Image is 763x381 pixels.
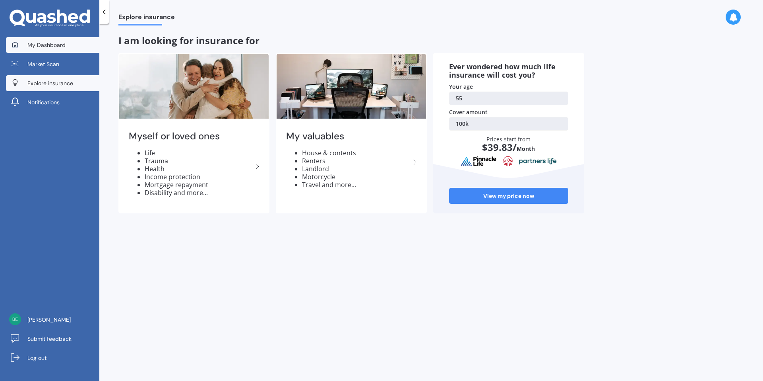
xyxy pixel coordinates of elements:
li: Income protection [145,173,253,181]
img: pinnacle [461,156,497,166]
span: $ 39.83 / [482,141,517,154]
span: Notifications [27,98,60,106]
span: Month [517,145,535,152]
div: Ever wondered how much life insurance will cost you? [449,63,568,80]
li: Life [145,149,253,157]
img: partnersLife [519,158,557,165]
span: Market Scan [27,60,59,68]
a: My Dashboard [6,37,99,53]
img: Myself or loved ones [119,54,269,119]
div: Prices start from [457,135,560,160]
a: Market Scan [6,56,99,72]
li: Renters [302,157,410,165]
img: My valuables [277,54,426,119]
li: Trauma [145,157,253,165]
a: View my price now [449,188,568,204]
h2: My valuables [286,130,410,143]
span: Explore insurance [27,79,73,87]
a: 55 [449,92,568,105]
li: House & contents [302,149,410,157]
img: ebcd78ae3471b20e56fc02734dbe2a06 [9,313,21,325]
li: Landlord [302,165,410,173]
span: My Dashboard [27,41,66,49]
div: Cover amount [449,108,568,116]
a: 100k [449,117,568,131]
a: Notifications [6,94,99,110]
li: Mortgage repayment [145,181,253,189]
span: Log out [27,354,46,362]
a: Submit feedback [6,331,99,347]
span: Explore insurance [118,13,175,24]
a: [PERSON_NAME] [6,312,99,328]
li: Disability and more... [145,189,253,197]
li: Travel and more... [302,181,410,189]
li: Health [145,165,253,173]
div: Your age [449,83,568,91]
span: I am looking for insurance for [118,34,259,47]
span: [PERSON_NAME] [27,316,71,324]
h2: Myself or loved ones [129,130,253,143]
a: Log out [6,350,99,366]
span: Submit feedback [27,335,72,343]
li: Motorcycle [302,173,410,181]
img: aia [503,156,513,166]
a: Explore insurance [6,75,99,91]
